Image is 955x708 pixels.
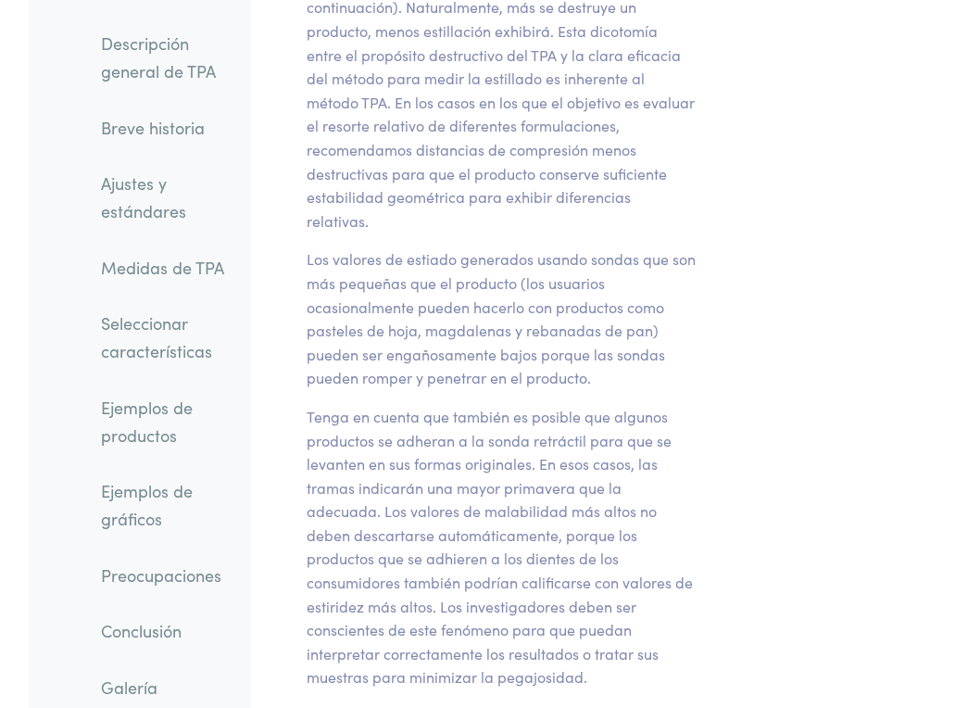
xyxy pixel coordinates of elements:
[307,405,696,689] p: Tenga en cuenta que también es posible que algunos productos se adheran a la sonda retráctil para...
[86,553,251,596] a: Preocupaciones
[86,22,251,92] a: Descripción general de TPA
[86,302,251,372] a: Seleccionar características
[86,247,251,289] a: Medidas de TPA
[86,106,251,148] a: Breve historia
[86,386,251,456] a: Ejemplos de productos
[86,470,251,539] a: Ejemplos de gráficos
[86,610,251,652] a: Conclusión
[307,247,696,390] p: Los valores de estiado generados usando sondas que son más pequeñas que el producto (los usuarios...
[86,162,251,232] a: Ajustes y estándares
